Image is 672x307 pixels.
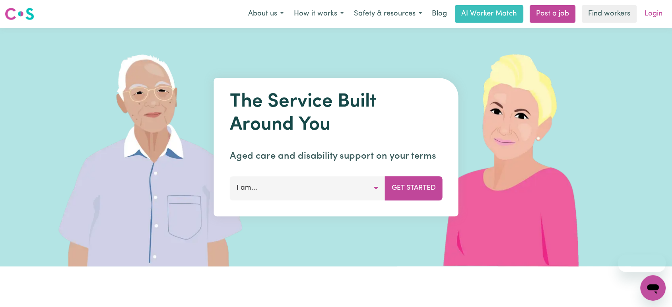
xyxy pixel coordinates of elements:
[582,5,637,23] a: Find workers
[530,5,575,23] a: Post a job
[5,5,34,23] a: Careseekers logo
[640,275,666,301] iframe: Button to launch messaging window
[230,91,443,136] h1: The Service Built Around You
[455,5,523,23] a: AI Worker Match
[5,7,34,21] img: Careseekers logo
[243,6,289,22] button: About us
[230,149,443,163] p: Aged care and disability support on your terms
[289,6,349,22] button: How it works
[385,176,443,200] button: Get Started
[618,255,666,272] iframe: Message from company
[349,6,427,22] button: Safety & resources
[230,176,385,200] button: I am...
[427,5,452,23] a: Blog
[640,5,667,23] a: Login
